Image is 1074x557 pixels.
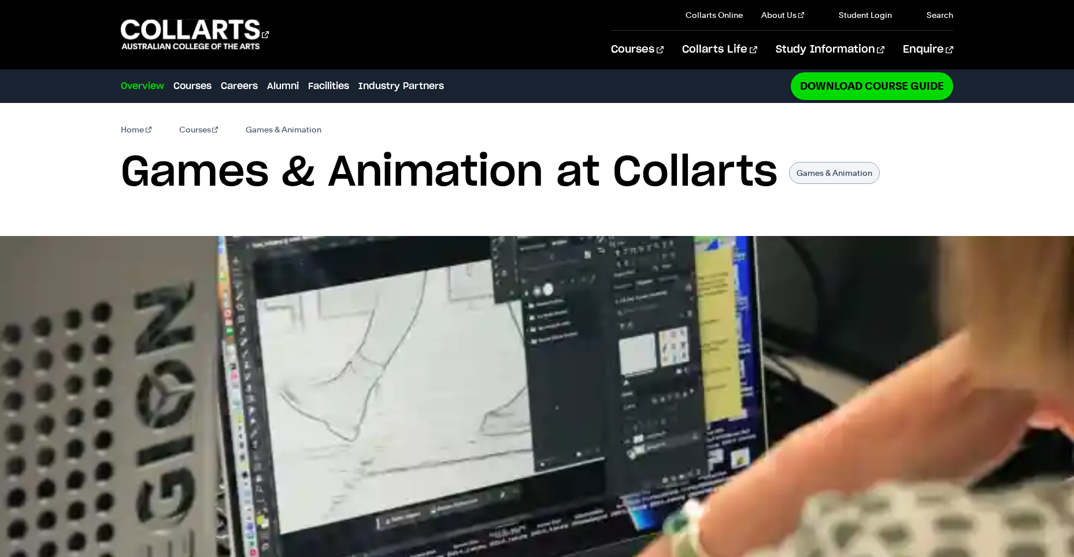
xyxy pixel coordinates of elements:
a: Courses [173,79,212,93]
a: Careers [221,79,258,93]
p: Games & Animation [789,162,880,184]
a: Facilities [308,79,349,93]
a: Courses [611,31,664,69]
a: Collarts Life [682,31,757,69]
a: Home [121,121,151,138]
a: Industry Partners [358,79,444,93]
a: Study Information [776,31,884,69]
a: Overview [121,79,164,93]
a: Courses [179,121,218,138]
a: Download Course Guide [791,72,953,99]
a: Enquire [903,31,953,69]
span: Games & Animation [246,121,321,138]
a: Search [910,9,953,21]
div: Go to homepage [121,18,269,51]
a: About Us [761,9,804,21]
a: Alumni [267,79,299,93]
a: Collarts Online [686,9,743,21]
a: Student Login [823,9,892,21]
h1: Games & Animation at Collarts [121,147,777,199]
